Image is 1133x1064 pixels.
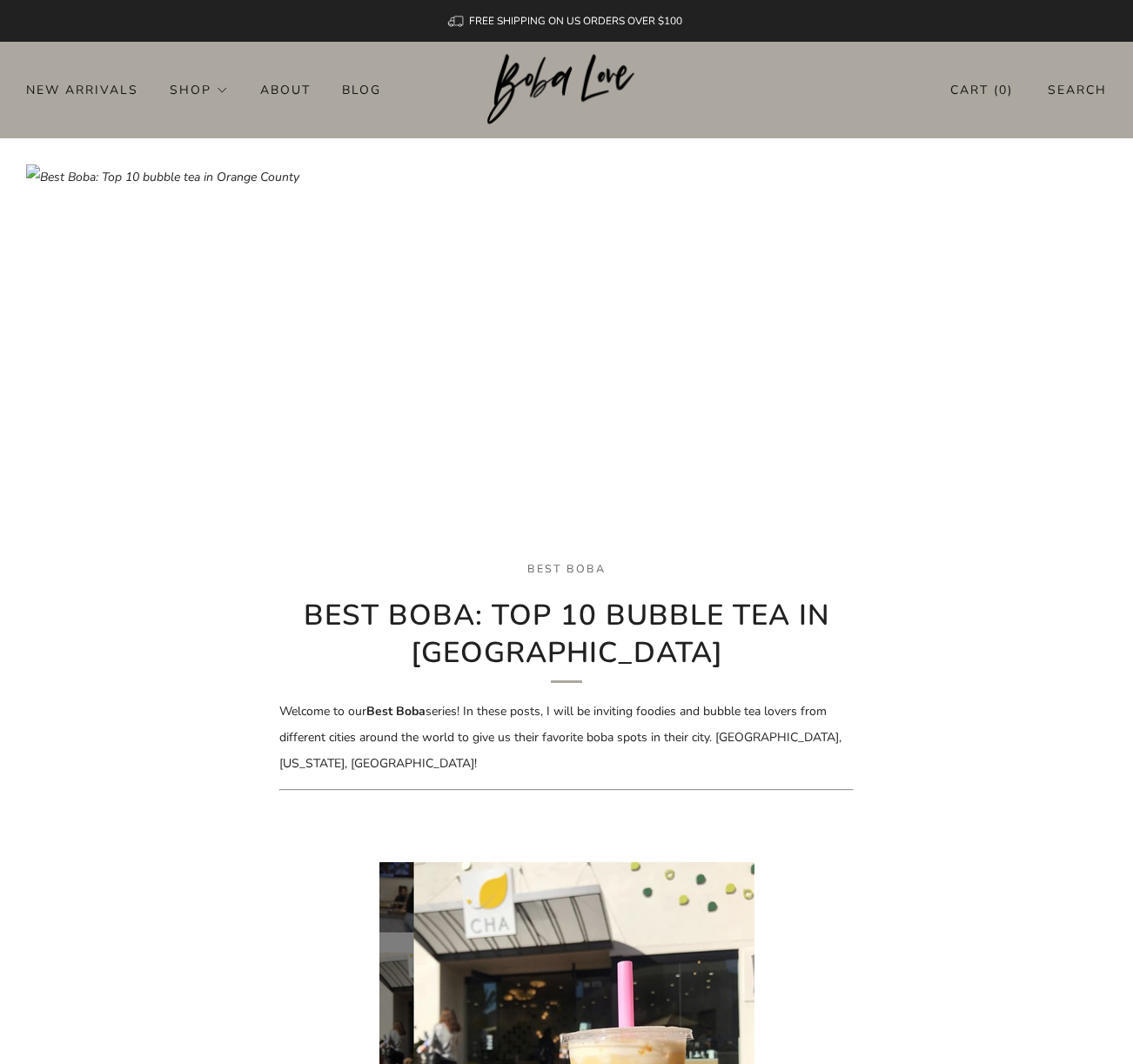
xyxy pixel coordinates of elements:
[999,82,1008,98] items-count: 0
[279,598,854,683] h1: Best Boba: Top 10 bubble tea in [GEOGRAPHIC_DATA]
[950,76,1013,104] a: Cart
[26,76,138,104] a: New Arrivals
[260,76,311,104] a: About
[170,76,229,104] a: Shop
[1048,76,1107,104] a: Search
[487,54,647,125] img: Boba Love
[279,699,854,777] p: series! In these posts, I will be inviting foodies and bubble tea lovers from different cities ar...
[527,561,606,576] a: best boba
[366,703,426,719] strong: Best Boba
[487,54,647,126] a: Boba Love
[279,703,366,719] span: Welcome to our
[26,164,1107,591] img: Best Boba: Top 10 bubble tea in Orange County
[469,14,682,28] span: FREE SHIPPING ON US ORDERS OVER $100
[342,76,381,104] a: Blog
